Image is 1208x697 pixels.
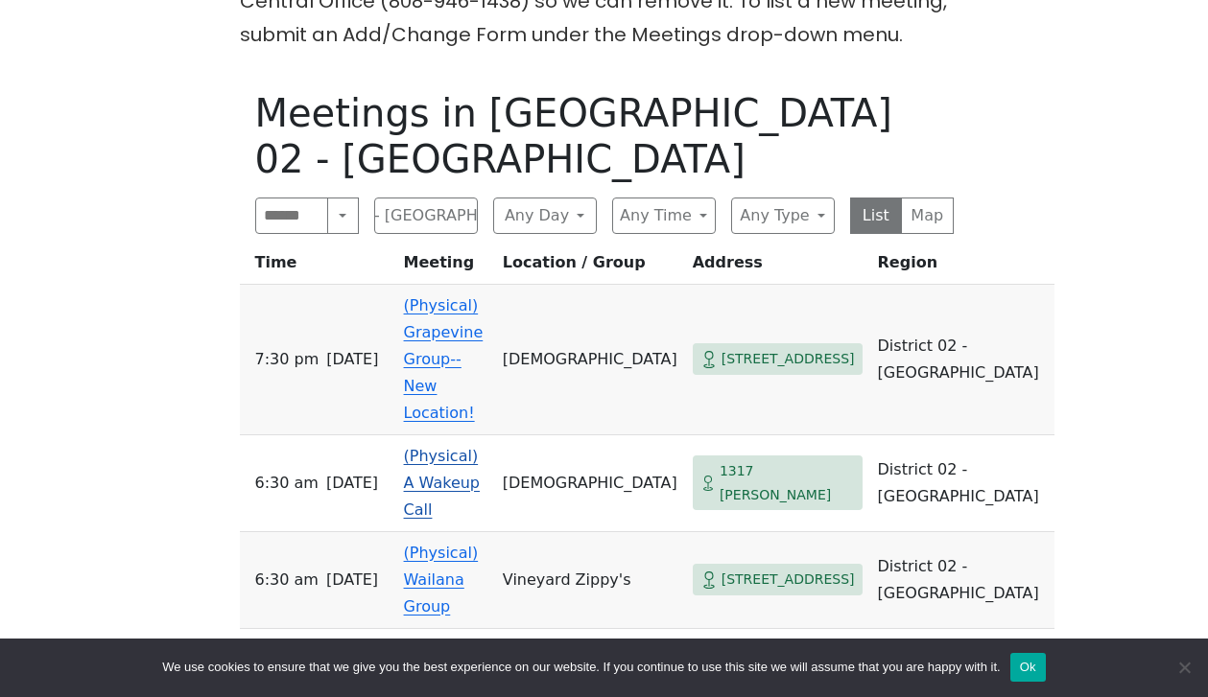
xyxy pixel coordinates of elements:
[612,197,716,234] button: Any Time
[870,435,1054,532] td: District 02 - [GEOGRAPHIC_DATA]
[870,249,1054,285] th: Region
[685,249,870,285] th: Address
[1174,658,1194,677] span: No
[396,249,495,285] th: Meeting
[255,346,320,373] span: 7:30 PM
[404,544,479,616] a: (Physical) Wailana Group
[162,658,1000,677] span: We use cookies to ensure that we give you the best experience on our website. If you continue to ...
[255,567,319,593] span: 6:30 AM
[495,285,685,435] td: [DEMOGRAPHIC_DATA]
[1010,653,1046,682] button: Ok
[850,197,903,234] button: List
[731,197,835,234] button: Any Type
[326,567,378,593] span: [DATE]
[870,532,1054,629] td: District 02 - [GEOGRAPHIC_DATA]
[255,470,319,497] span: 6:30 AM
[495,435,685,532] td: [DEMOGRAPHIC_DATA]
[326,346,378,373] span: [DATE]
[327,197,358,234] button: Search
[404,447,480,519] a: (Physical) A Wakeup Call
[493,197,597,234] button: Any Day
[495,532,685,629] td: Vineyard Zippy's
[495,249,685,285] th: Location / Group
[404,296,484,422] a: (Physical) Grapevine Group--New Location!
[722,347,855,371] span: [STREET_ADDRESS]
[326,470,378,497] span: [DATE]
[722,568,855,592] span: [STREET_ADDRESS]
[255,90,954,182] h1: Meetings in [GEOGRAPHIC_DATA] 02 - [GEOGRAPHIC_DATA]
[901,197,954,234] button: Map
[255,197,329,234] input: Search
[374,197,478,234] button: District 02 - [GEOGRAPHIC_DATA]
[870,285,1054,435] td: District 02 - [GEOGRAPHIC_DATA]
[240,249,396,285] th: Time
[720,459,855,506] span: 1317 [PERSON_NAME]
